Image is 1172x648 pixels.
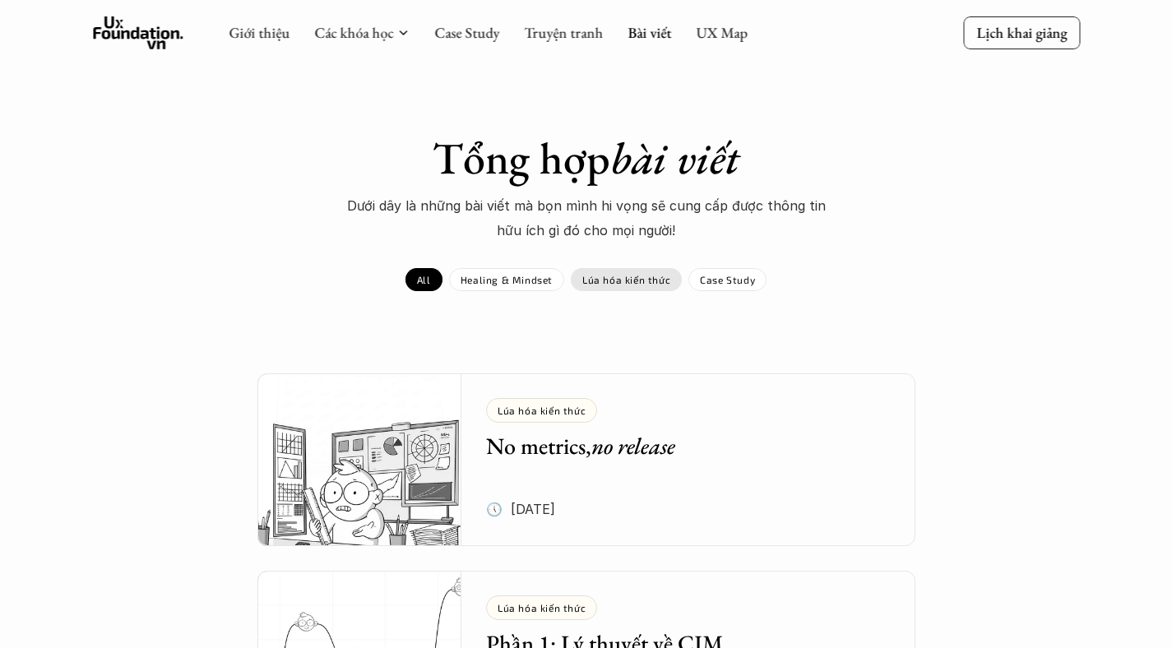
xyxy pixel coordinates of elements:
p: Lúa hóa kiến thức [498,405,586,416]
p: All [417,274,431,285]
p: Lúa hóa kiến thức [582,274,670,285]
a: Lúa hóa kiến thức [571,268,682,291]
h5: No metrics, [486,431,866,461]
p: Dưới dây là những bài viết mà bọn mình hi vọng sẽ cung cấp được thông tin hữu ích gì đó cho mọi n... [340,193,833,243]
a: Giới thiệu [229,23,290,42]
p: Case Study [700,274,755,285]
p: Healing & Mindset [461,274,553,285]
h1: Tổng hợp [299,132,874,185]
a: Truyện tranh [524,23,603,42]
a: Lúa hóa kiến thứcNo metrics,no release🕔 [DATE] [257,373,915,546]
p: Lịch khai giảng [976,23,1067,42]
a: Bài viết [628,23,671,42]
a: Case Study [688,268,767,291]
a: Lịch khai giảng [963,16,1080,49]
a: Các khóa học [314,23,393,42]
em: bài viết [610,129,739,187]
a: Healing & Mindset [449,268,564,291]
a: UX Map [696,23,748,42]
em: no release [591,431,675,461]
a: Case Study [434,23,499,42]
p: Lúa hóa kiến thức [498,602,586,613]
p: 🕔 [DATE] [486,497,555,521]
